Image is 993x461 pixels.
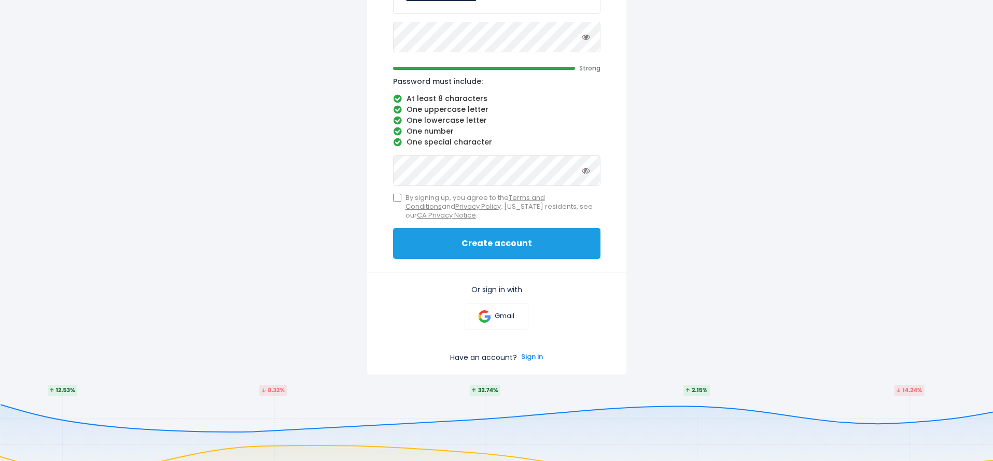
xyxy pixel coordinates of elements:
[405,194,600,220] span: By signing up, you agree to the and . [US_STATE] residents, see our .
[495,312,514,321] p: Gmail
[455,201,501,211] a: Privacy Policy
[393,228,600,259] button: Create account
[405,193,545,211] a: Terms and Conditions
[393,138,600,147] li: One special character
[393,105,600,114] li: One uppercase letter
[582,33,590,41] i: Toggle password visibility
[393,94,600,104] li: At least 8 characters
[465,303,528,330] a: Gmail
[521,353,543,362] a: Sign in
[393,127,600,136] li: One number
[393,194,401,202] input: By signing up, you agree to theTerms and ConditionsandPrivacy Policy. [US_STATE] residents, see o...
[450,353,517,362] p: Have an account?
[417,210,476,220] a: CA Privacy Notice
[393,285,600,294] p: Or sign in with
[393,77,600,86] p: Password must include:
[393,116,600,125] li: One lowercase letter
[579,64,600,73] span: Strong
